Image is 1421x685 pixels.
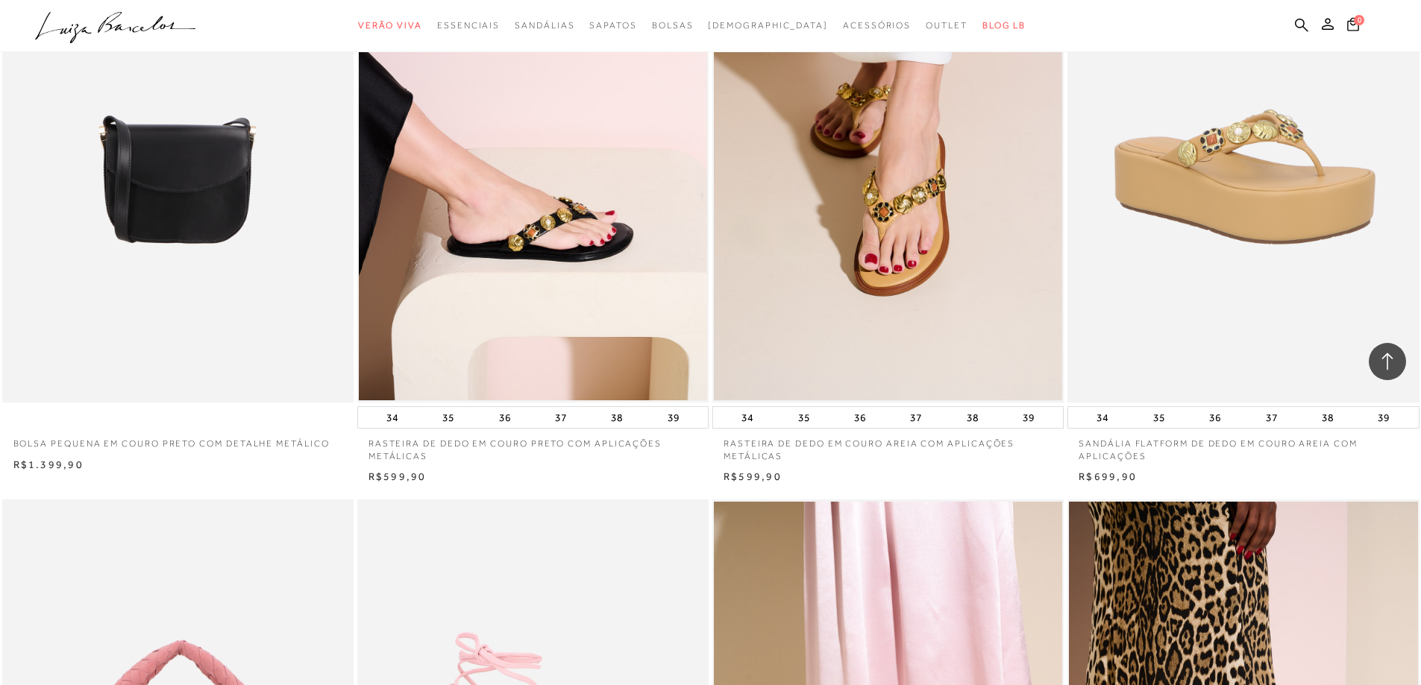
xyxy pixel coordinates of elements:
[606,407,627,428] button: 38
[13,458,84,470] span: R$1.399,90
[1067,429,1419,463] a: SANDÁLIA FLATFORM DE DEDO EM COURO AREIA COM APLICAÇÕES
[843,20,911,31] span: Acessórios
[382,407,403,428] button: 34
[437,20,500,31] span: Essenciais
[1079,470,1137,482] span: R$699,90
[652,12,694,40] a: categoryNavScreenReaderText
[1343,16,1364,37] button: 0
[515,12,574,40] a: categoryNavScreenReaderText
[1354,15,1364,25] span: 0
[1261,407,1282,428] button: 37
[982,20,1026,31] span: BLOG LB
[982,12,1026,40] a: BLOG LB
[926,20,967,31] span: Outlet
[495,407,515,428] button: 36
[850,407,871,428] button: 36
[368,470,427,482] span: R$599,90
[515,20,574,31] span: Sandálias
[2,429,354,450] a: BOLSA PEQUENA EM COURO PRETO COM DETALHE METÁLICO
[1092,407,1113,428] button: 34
[1018,407,1039,428] button: 39
[724,470,782,482] span: R$599,90
[437,12,500,40] a: categoryNavScreenReaderText
[357,429,709,463] a: RASTEIRA DE DEDO EM COURO PRETO COM APLICAÇÕES METÁLICAS
[438,407,459,428] button: 35
[794,407,815,428] button: 35
[906,407,926,428] button: 37
[708,12,828,40] a: noSubCategoriesText
[358,20,422,31] span: Verão Viva
[1149,407,1170,428] button: 35
[589,20,636,31] span: Sapatos
[712,429,1064,463] a: RASTEIRA DE DEDO EM COURO AREIA COM APLICAÇÕES METÁLICAS
[962,407,983,428] button: 38
[737,407,758,428] button: 34
[843,12,911,40] a: categoryNavScreenReaderText
[663,407,684,428] button: 39
[1373,407,1394,428] button: 39
[550,407,571,428] button: 37
[926,12,967,40] a: categoryNavScreenReaderText
[589,12,636,40] a: categoryNavScreenReaderText
[708,20,828,31] span: [DEMOGRAPHIC_DATA]
[358,12,422,40] a: categoryNavScreenReaderText
[1205,407,1226,428] button: 36
[1317,407,1338,428] button: 38
[652,20,694,31] span: Bolsas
